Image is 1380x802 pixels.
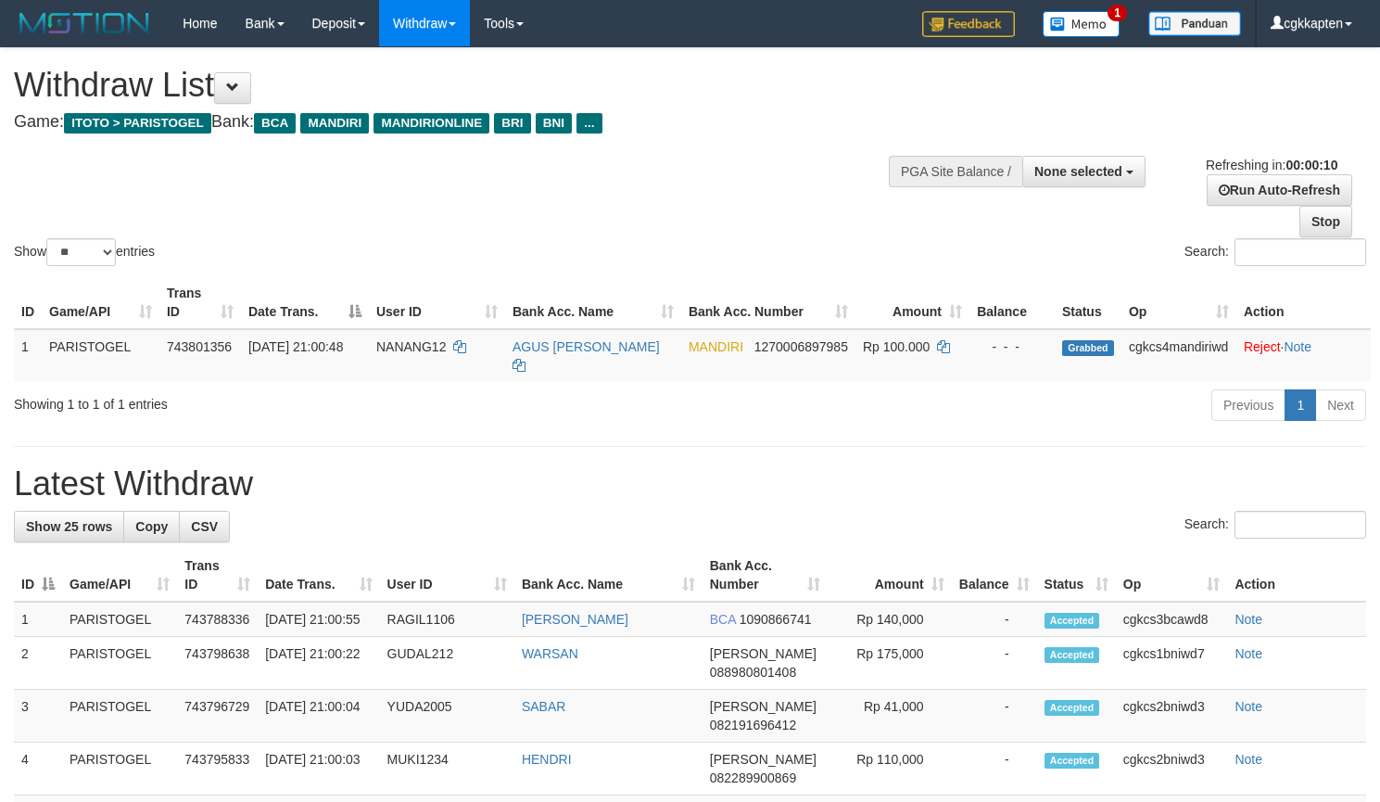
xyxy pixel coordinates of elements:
span: Copy 082289900869 to clipboard [710,770,796,785]
th: Op: activate to sort column ascending [1116,549,1228,602]
span: 743801356 [167,339,232,354]
td: 1 [14,329,42,382]
td: [DATE] 21:00:04 [258,690,379,743]
td: Rp 140,000 [828,602,951,637]
a: Stop [1299,206,1352,237]
a: AGUS [PERSON_NAME] [513,339,660,354]
a: CSV [179,511,230,542]
td: 1 [14,602,62,637]
th: Bank Acc. Number: activate to sort column ascending [681,276,855,329]
select: Showentries [46,238,116,266]
div: Showing 1 to 1 of 1 entries [14,388,561,414]
a: Note [1284,339,1311,354]
label: Search: [1184,238,1366,266]
td: cgkcs4mandiriwd [1121,329,1236,382]
td: - [952,602,1037,637]
td: PARISTOGEL [62,690,177,743]
label: Search: [1184,511,1366,539]
td: Rp 175,000 [828,637,951,690]
span: Copy 088980801408 to clipboard [710,665,796,680]
span: BCA [710,612,736,627]
a: Note [1234,699,1262,714]
th: Amount: activate to sort column ascending [828,549,951,602]
span: BNI [536,113,572,134]
a: WARSAN [522,646,578,661]
td: GUDAL212 [380,637,514,690]
strong: 00:00:10 [1285,158,1337,172]
th: Action [1227,549,1366,602]
td: PARISTOGEL [62,637,177,690]
th: Bank Acc. Name: activate to sort column ascending [514,549,703,602]
span: [PERSON_NAME] [710,646,817,661]
span: ... [576,113,601,134]
label: Show entries [14,238,155,266]
a: 1 [1285,389,1316,421]
td: [DATE] 21:00:22 [258,637,379,690]
th: Balance [969,276,1055,329]
td: cgkcs2bniwd3 [1116,690,1228,743]
th: Trans ID: activate to sort column ascending [159,276,241,329]
span: [DATE] 21:00:48 [248,339,343,354]
span: [PERSON_NAME] [710,699,817,714]
a: Show 25 rows [14,511,124,542]
img: MOTION_logo.png [14,9,155,37]
td: · [1236,329,1371,382]
td: PARISTOGEL [62,743,177,796]
span: NANANG12 [376,339,446,354]
span: Rp 100.000 [863,339,930,354]
div: PGA Site Balance / [889,156,1022,187]
span: MANDIRI [689,339,743,354]
td: RAGIL1106 [380,602,514,637]
span: BCA [254,113,296,134]
td: 743796729 [177,690,258,743]
td: 4 [14,743,62,796]
th: Game/API: activate to sort column ascending [62,549,177,602]
span: BRI [494,113,530,134]
td: - [952,637,1037,690]
td: MUKI1234 [380,743,514,796]
a: Run Auto-Refresh [1207,174,1352,206]
th: Action [1236,276,1371,329]
td: cgkcs2bniwd3 [1116,743,1228,796]
td: 3 [14,690,62,743]
span: MANDIRI [300,113,369,134]
span: 1 [1108,5,1127,21]
div: - - - [977,337,1047,356]
span: Accepted [1044,700,1100,716]
th: ID: activate to sort column descending [14,549,62,602]
span: None selected [1034,164,1122,179]
th: Amount: activate to sort column ascending [855,276,969,329]
th: Game/API: activate to sort column ascending [42,276,159,329]
span: MANDIRIONLINE [373,113,489,134]
input: Search: [1234,238,1366,266]
th: Status [1055,276,1121,329]
span: Refreshing in: [1206,158,1337,172]
th: ID [14,276,42,329]
span: Copy 082191696412 to clipboard [710,718,796,732]
th: User ID: activate to sort column ascending [380,549,514,602]
td: YUDA2005 [380,690,514,743]
span: Grabbed [1062,340,1114,356]
td: [DATE] 21:00:55 [258,602,379,637]
a: SABAR [522,699,565,714]
button: None selected [1022,156,1146,187]
td: 2 [14,637,62,690]
td: [DATE] 21:00:03 [258,743,379,796]
td: 743788336 [177,602,258,637]
h1: Withdraw List [14,67,902,104]
th: Date Trans.: activate to sort column ascending [258,549,379,602]
h1: Latest Withdraw [14,465,1366,503]
td: cgkcs1bniwd7 [1116,637,1228,690]
th: Date Trans.: activate to sort column descending [241,276,369,329]
th: User ID: activate to sort column ascending [369,276,505,329]
a: Previous [1211,389,1285,421]
td: Rp 110,000 [828,743,951,796]
td: - [952,690,1037,743]
th: Status: activate to sort column ascending [1037,549,1116,602]
input: Search: [1234,511,1366,539]
a: Next [1315,389,1366,421]
th: Trans ID: activate to sort column ascending [177,549,258,602]
a: Note [1234,612,1262,627]
a: Reject [1244,339,1281,354]
td: 743798638 [177,637,258,690]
